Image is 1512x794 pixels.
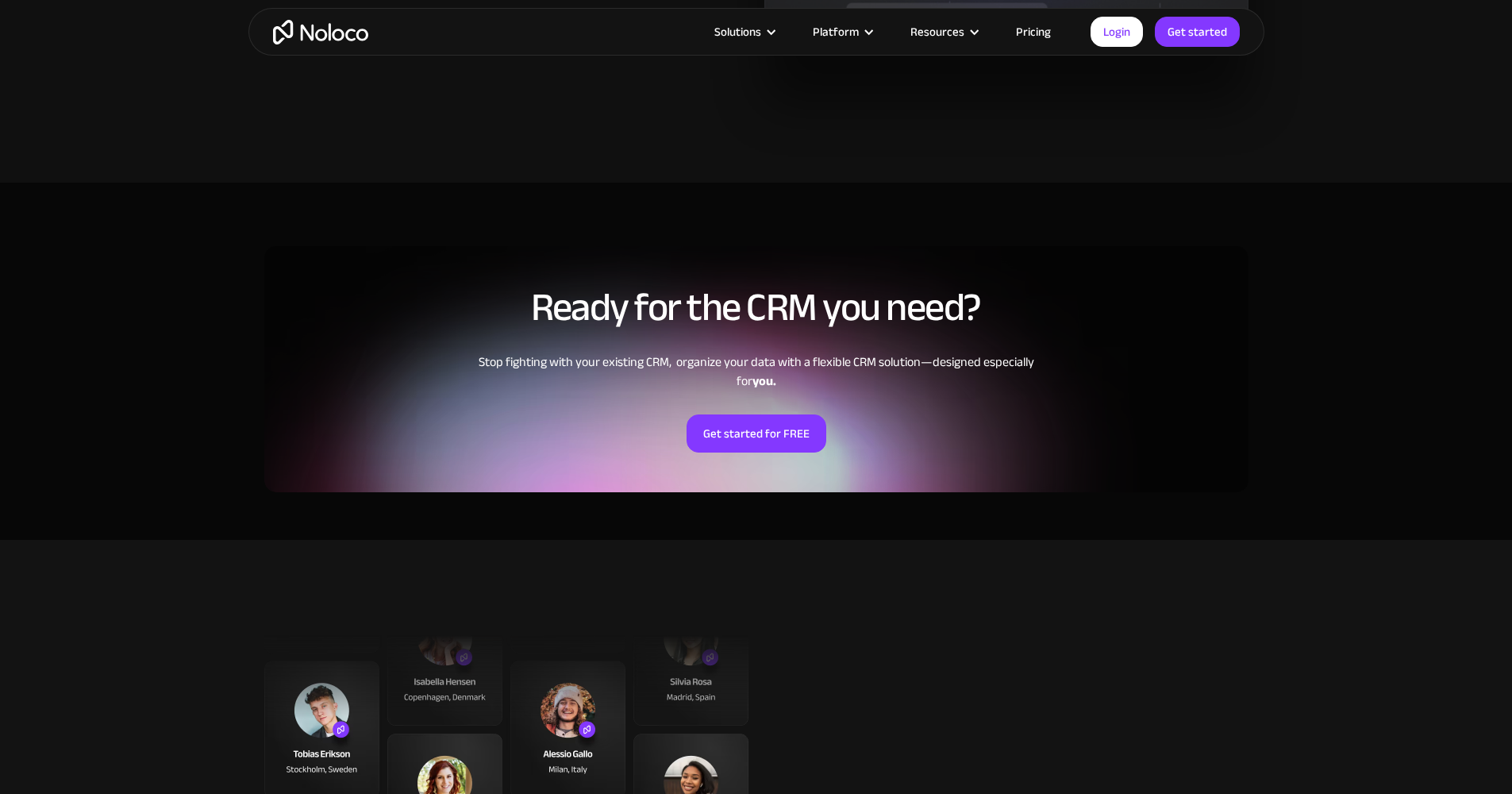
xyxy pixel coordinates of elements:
[813,21,859,42] div: Platform
[793,21,891,42] div: Platform
[714,21,761,42] div: Solutions
[752,369,776,393] strong: you.
[891,21,996,42] div: Resources
[1155,17,1240,47] a: Get started
[264,286,1248,329] h2: Ready for the CRM you need?
[1091,17,1143,47] a: Login
[264,353,1248,391] div: Stop fighting with your existing CRM, organize your data with a flexible CRM solution—designed es...
[996,21,1071,42] a: Pricing
[910,21,964,42] div: Resources
[687,414,826,453] a: Get started for FREE
[273,20,368,44] a: home
[848,684,1248,769] h2: Prefer to have it built for you?
[694,21,793,42] div: Solutions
